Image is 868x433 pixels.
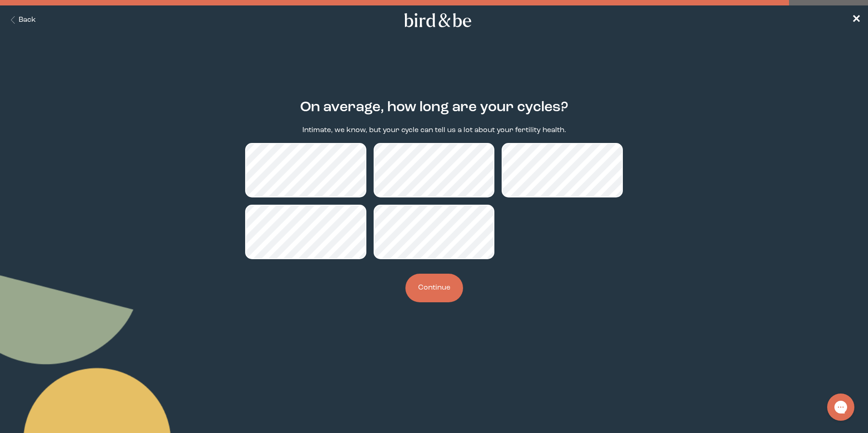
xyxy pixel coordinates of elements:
button: Continue [405,274,463,302]
iframe: Gorgias live chat messenger [823,390,859,424]
span: ✕ [852,15,861,25]
h2: On average, how long are your cycles? [300,97,568,118]
a: ✕ [852,12,861,28]
button: Back Button [7,15,36,25]
p: Intimate, we know, but your cycle can tell us a lot about your fertility health. [302,125,566,136]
